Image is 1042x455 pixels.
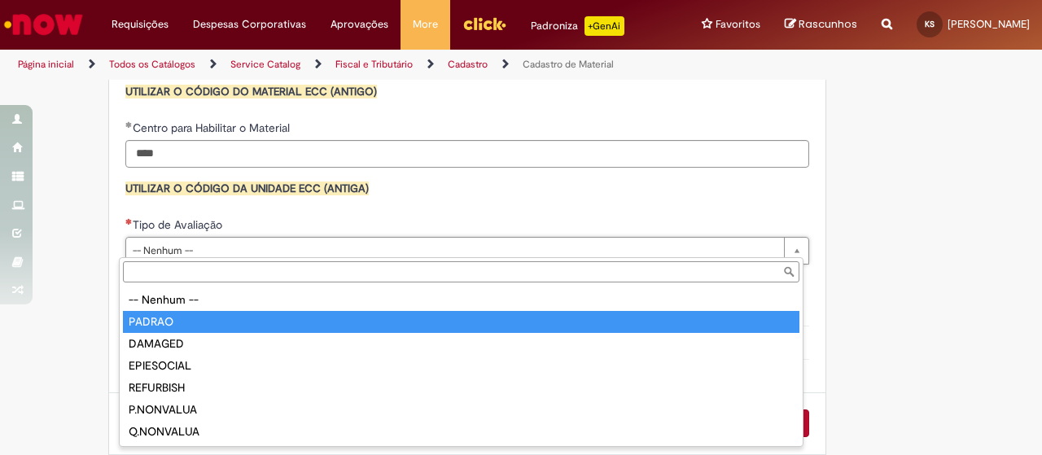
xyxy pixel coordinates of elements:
div: REFURBISH [123,377,799,399]
div: Q.NONVALUA [123,421,799,443]
div: -- Nenhum -- [123,289,799,311]
div: DAMAGED [123,333,799,355]
div: P.NONVALUA [123,399,799,421]
div: PADRAO [123,311,799,333]
div: EPIESOCIAL [123,355,799,377]
ul: Tipo de Avaliação [120,286,803,446]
